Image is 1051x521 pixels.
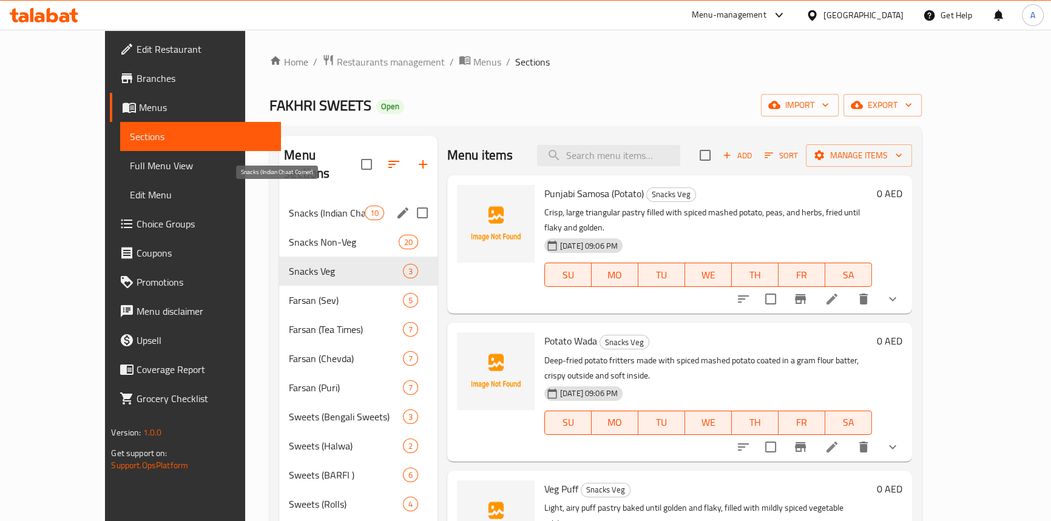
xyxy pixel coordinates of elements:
[403,380,418,395] div: items
[786,284,815,314] button: Branch-specific-item
[447,146,513,164] h2: Menu items
[771,98,829,113] span: import
[600,335,649,349] span: Snacks Veg
[690,414,727,431] span: WE
[806,144,912,167] button: Manage items
[137,275,271,289] span: Promotions
[120,151,280,180] a: Full Menu View
[408,150,438,179] button: Add section
[758,434,783,460] span: Select to update
[279,315,438,344] div: Farsan (Tea Times)7
[830,414,867,431] span: SA
[404,353,417,365] span: 7
[322,54,445,70] a: Restaurants management
[404,382,417,394] span: 7
[110,355,280,384] a: Coverage Report
[279,460,438,489] div: Sweets (BARFI )6
[638,263,685,287] button: TU
[111,457,188,473] a: Support.OpsPlatform
[404,440,417,452] span: 2
[403,322,418,337] div: items
[643,414,680,431] span: TU
[718,146,757,165] span: Add item
[143,425,162,440] span: 1.0.0
[403,468,418,482] div: items
[732,411,779,435] button: TH
[783,266,820,284] span: FR
[110,238,280,267] a: Coupons
[284,146,361,183] h2: Menu sections
[110,209,280,238] a: Choice Groups
[825,292,839,306] a: Edit menu item
[289,468,402,482] span: Sweets (BARFI )
[732,263,779,287] button: TH
[337,55,445,69] span: Restaurants management
[404,411,417,423] span: 3
[404,469,417,481] span: 6
[877,332,902,349] h6: 0 AED
[279,402,438,431] div: Sweets (Bengali Sweets)3
[403,439,418,453] div: items
[404,499,417,510] span: 4
[289,235,398,249] span: Snacks Non-Veg
[137,304,271,318] span: Menu disclaimer
[596,414,634,431] span: MO
[279,489,438,519] div: Sweets (Rolls)4
[404,295,417,306] span: 5
[289,380,402,395] span: Farsan (Puri)
[457,332,535,410] img: Potato Wada
[765,149,798,163] span: Sort
[269,55,308,69] a: Home
[638,411,685,435] button: TU
[403,497,418,511] div: items
[289,497,402,511] span: Sweets (Rolls)
[690,266,727,284] span: WE
[885,440,900,454] svg: Show Choices
[1030,8,1035,22] span: A
[581,483,630,497] div: Snacks Veg
[885,292,900,306] svg: Show Choices
[110,93,280,122] a: Menus
[111,425,141,440] span: Version:
[592,263,638,287] button: MO
[783,414,820,431] span: FR
[110,326,280,355] a: Upsell
[379,150,408,179] span: Sort sections
[544,353,872,383] p: Deep-fried potato fritters made with spiced mashed potato coated in a gram flour batter, crispy o...
[137,42,271,56] span: Edit Restaurant
[289,409,402,424] div: Sweets (Bengali Sweets)
[130,187,271,202] span: Edit Menu
[289,351,402,366] span: Farsan (Chevda)
[544,184,644,203] span: Punjabi Samosa (Potato)
[737,414,774,431] span: TH
[289,322,402,337] span: Farsan (Tea Times)
[137,246,271,260] span: Coupons
[111,445,167,461] span: Get support on:
[289,206,364,220] span: Snacks (Indian Chaat Corner)
[279,227,438,257] div: Snacks Non-Veg20
[365,207,384,219] span: 10
[685,411,732,435] button: WE
[137,217,271,231] span: Choice Groups
[137,333,271,348] span: Upsell
[555,240,623,252] span: [DATE] 09:06 PM
[459,54,501,70] a: Menus
[544,205,872,235] p: Crisp, large triangular pastry filled with spiced mashed potato, peas, and herbs, fried until fla...
[130,158,271,173] span: Full Menu View
[279,198,438,227] div: Snacks (Indian Chaat Corner)10edit
[269,54,921,70] nav: breadcrumb
[721,149,754,163] span: Add
[825,263,872,287] button: SA
[289,439,402,453] span: Sweets (Halwa)
[110,64,280,93] a: Branches
[403,293,418,308] div: items
[878,432,907,462] button: show more
[544,480,578,498] span: Veg Puff
[404,324,417,335] span: 7
[110,267,280,297] a: Promotions
[825,411,872,435] button: SA
[279,373,438,402] div: Farsan (Puri)7
[457,185,535,263] img: Punjabi Samosa (Potato)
